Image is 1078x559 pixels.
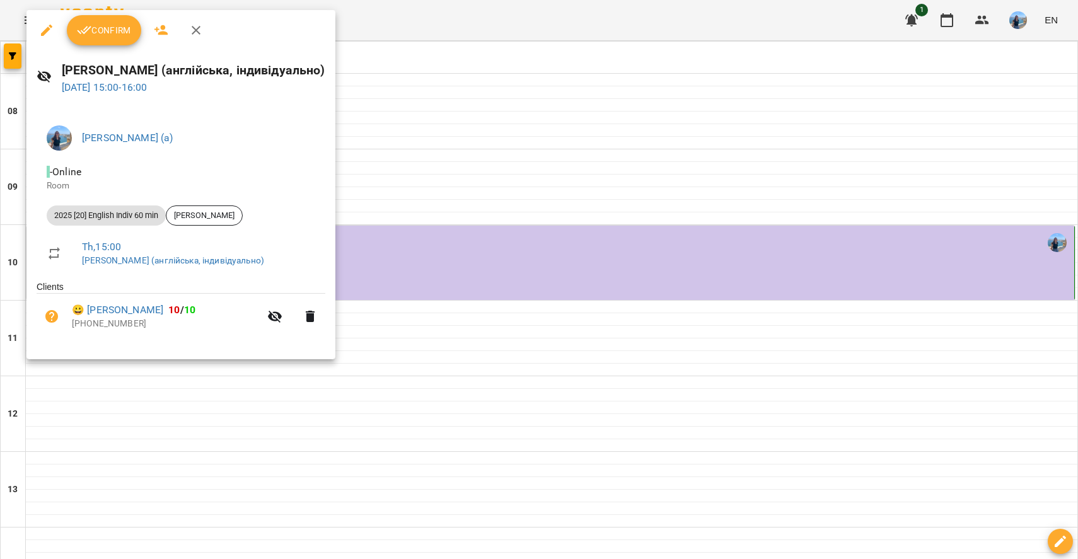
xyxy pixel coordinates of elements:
span: Confirm [77,23,131,38]
h6: [PERSON_NAME] (англійська, індивідуально) [62,61,325,80]
p: Room [47,180,315,192]
ul: Clients [37,280,325,343]
button: Confirm [67,15,141,45]
a: [PERSON_NAME] (а) [82,132,173,144]
span: - Online [47,166,84,178]
a: 😀 [PERSON_NAME] [72,303,163,318]
button: Unpaid. Bill the attendance? [37,301,67,331]
span: 10 [168,304,180,316]
b: / [168,304,195,316]
span: [PERSON_NAME] [166,210,242,221]
img: 8b0d75930c4dba3d36228cba45c651ae.jpg [47,125,72,151]
span: 10 [184,304,195,316]
a: [DATE] 15:00-16:00 [62,81,148,93]
a: Th , 15:00 [82,241,121,253]
p: [PHONE_NUMBER] [72,318,260,330]
a: [PERSON_NAME] (англійська, індивідуально) [82,255,264,265]
div: [PERSON_NAME] [166,205,243,226]
span: 2025 [20] English Indiv 60 min [47,210,166,221]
